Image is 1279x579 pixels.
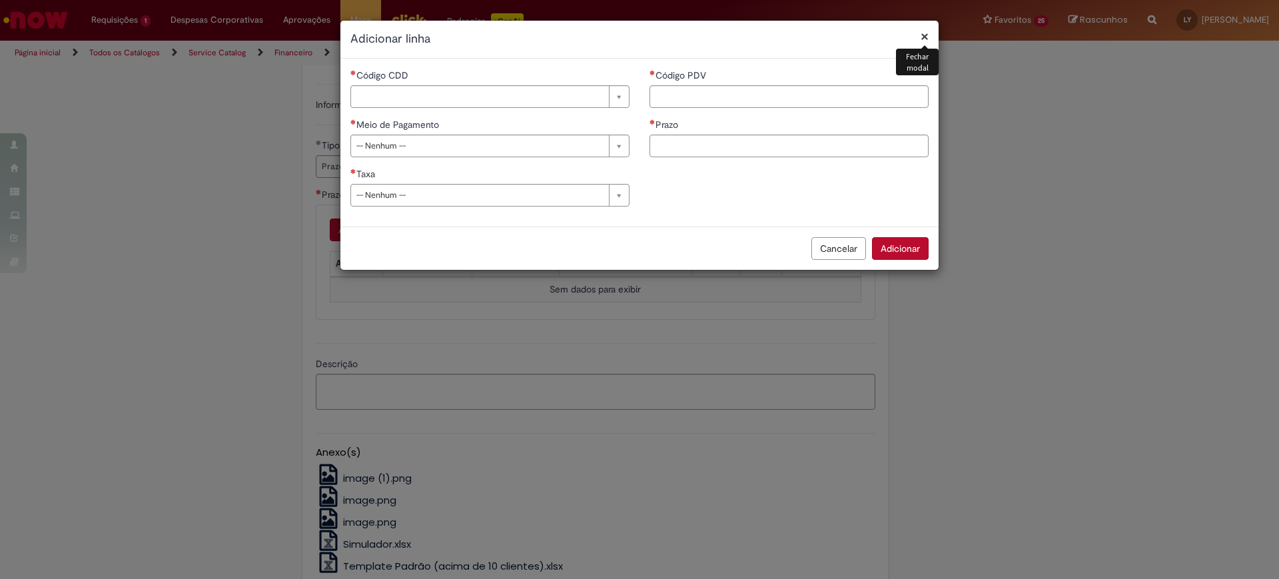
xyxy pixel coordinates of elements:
span: Necessários [350,70,356,75]
span: -- Nenhum -- [356,135,602,157]
input: Código PDV [649,85,929,108]
span: Necessários [649,119,655,125]
input: Prazo [649,135,929,157]
span: Taxa [356,168,378,180]
span: Necessários [350,119,356,125]
button: Cancelar [811,237,866,260]
span: -- Nenhum -- [356,185,602,206]
button: Fechar modal [921,29,929,43]
span: Necessários - Código CDD [356,69,411,81]
span: Meio de Pagamento [356,119,442,131]
a: Limpar campo Código CDD [350,85,630,108]
span: Código PDV [655,69,709,81]
div: Fechar modal [896,49,939,75]
span: Necessários [649,70,655,75]
button: Adicionar [872,237,929,260]
span: Prazo [655,119,681,131]
h2: Adicionar linha [350,31,929,48]
span: Necessários [350,169,356,174]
